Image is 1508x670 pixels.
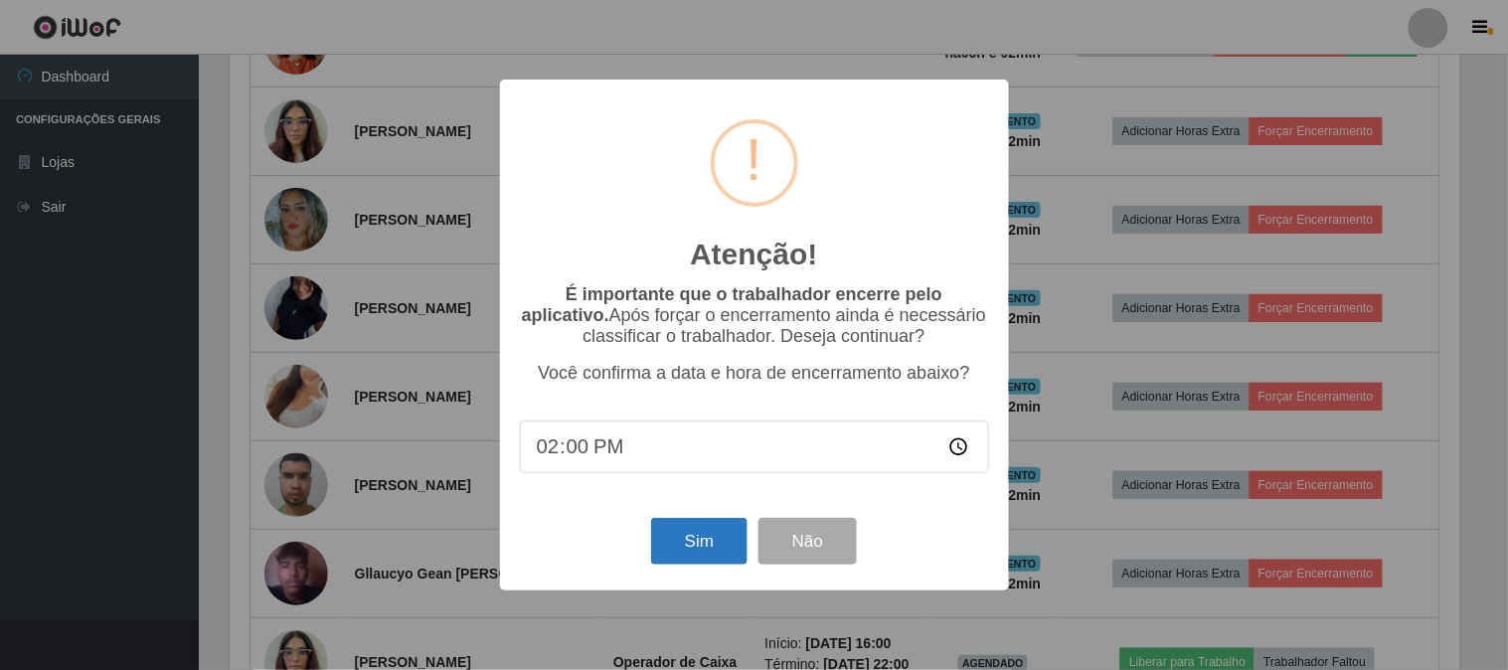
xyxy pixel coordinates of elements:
h2: Atenção! [690,237,817,272]
p: Após forçar o encerramento ainda é necessário classificar o trabalhador. Deseja continuar? [520,284,989,347]
b: É importante que o trabalhador encerre pelo aplicativo. [522,284,942,325]
button: Sim [651,518,748,565]
p: Você confirma a data e hora de encerramento abaixo? [520,363,989,384]
button: Não [758,518,857,565]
